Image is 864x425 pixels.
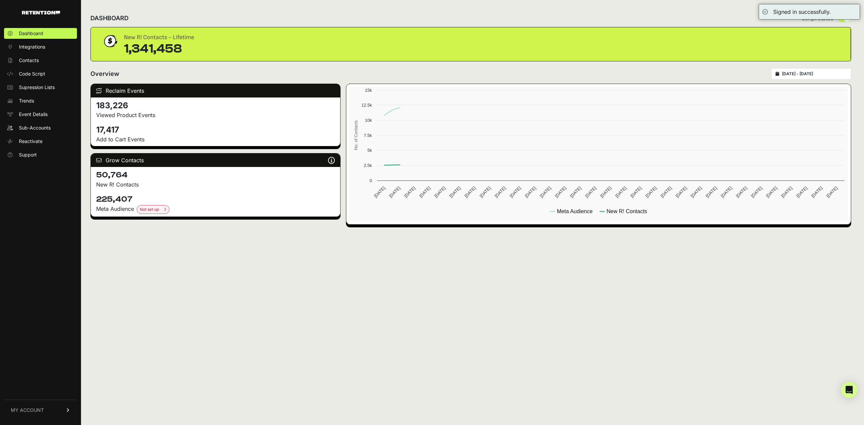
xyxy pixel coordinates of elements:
text: [DATE] [373,186,386,199]
text: 10k [365,118,372,123]
text: [DATE] [735,186,748,199]
span: Dashboard [19,30,43,37]
h2: DASHBOARD [90,13,129,23]
text: [DATE] [705,186,718,199]
span: Support [19,151,37,158]
img: Retention.com [22,11,60,15]
a: Dashboard [4,28,77,39]
text: [DATE] [539,186,552,199]
text: [DATE] [509,186,522,199]
text: 5k [367,148,372,153]
text: [DATE] [659,186,673,199]
span: Event Details [19,111,48,118]
span: Supression Lists [19,84,55,91]
text: No. of Contacts [353,120,358,150]
text: [DATE] [554,186,567,199]
span: Contacts [19,57,39,64]
img: dollar-coin-05c43ed7efb7bc0c12610022525b4bbbb207c7efeef5aecc26f025e68dcafac9.png [102,33,118,50]
a: Supression Lists [4,82,77,93]
text: [DATE] [388,186,401,199]
text: [DATE] [433,186,447,199]
text: [DATE] [750,186,763,199]
h4: 50,764 [96,170,335,180]
text: Meta Audience [557,208,593,214]
text: [DATE] [584,186,597,199]
a: MY ACCOUNT [4,400,77,420]
text: [DATE] [614,186,627,199]
a: Reactivate [4,136,77,147]
span: Reactivate [19,138,43,145]
div: Signed in successfully. [773,8,831,16]
p: Add to Cart Events [96,135,335,143]
text: 0 [370,178,372,183]
span: MY ACCOUNT [11,407,44,414]
a: Code Script [4,68,77,79]
text: 2.5k [363,163,372,168]
span: Integrations [19,44,45,50]
text: [DATE] [690,186,703,199]
text: [DATE] [644,186,657,199]
a: Integrations [4,41,77,52]
a: Event Details [4,109,77,120]
text: [DATE] [599,186,612,199]
text: 15k [365,88,372,93]
text: [DATE] [463,186,477,199]
text: [DATE] [479,186,492,199]
text: [DATE] [448,186,461,199]
text: New R! Contacts [606,208,647,214]
text: [DATE] [524,186,537,199]
text: [DATE] [795,186,808,199]
text: [DATE] [418,186,431,199]
div: Meta Audience [96,205,335,214]
text: [DATE] [629,186,642,199]
h2: Overview [90,69,119,79]
div: Grow Contacts [91,153,340,167]
div: Reclaim Events [91,84,340,97]
text: [DATE] [403,186,416,199]
text: [DATE] [810,186,823,199]
span: Trends [19,97,34,104]
text: 7.5k [363,133,372,138]
p: New R! Contacts [96,180,335,189]
div: 1,341,458 [124,42,194,56]
a: Support [4,149,77,160]
div: New R! Contacts - Lifetime [124,33,194,42]
h4: 225,407 [96,194,335,205]
text: [DATE] [765,186,778,199]
text: [DATE] [780,186,793,199]
text: [DATE] [569,186,582,199]
div: Open Intercom Messenger [841,382,857,398]
a: Contacts [4,55,77,66]
text: 12.5k [361,103,372,108]
a: Sub-Accounts [4,122,77,133]
a: Trends [4,95,77,106]
text: [DATE] [825,186,838,199]
span: Sub-Accounts [19,124,51,131]
h4: 17,417 [96,124,335,135]
h4: 183,226 [96,100,335,111]
text: [DATE] [720,186,733,199]
text: [DATE] [674,186,687,199]
text: [DATE] [493,186,507,199]
span: Code Script [19,70,45,77]
p: Viewed Product Events [96,111,335,119]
